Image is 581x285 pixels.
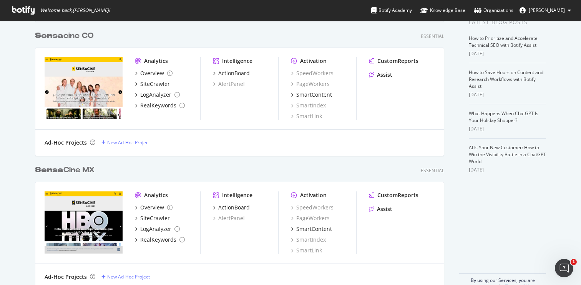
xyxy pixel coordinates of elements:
[469,125,546,132] div: [DATE]
[291,102,326,109] a: SmartIndex
[107,139,150,146] div: New Ad-Hoc Project
[469,35,538,48] a: How to Prioritize and Accelerate Technical SEO with Botify Assist
[35,165,95,176] div: Cine MX
[469,50,546,57] div: [DATE]
[135,91,180,99] a: LogAnalyzer
[35,166,63,174] b: Sensa
[291,204,334,211] a: SpeedWorkers
[377,71,392,79] div: Assist
[469,91,546,98] div: [DATE]
[135,204,173,211] a: Overview
[291,91,332,99] a: SmartContent
[140,80,170,88] div: SiteCrawler
[421,167,444,174] div: Essential
[369,205,392,213] a: Assist
[144,191,168,199] div: Analytics
[213,214,245,222] a: AlertPanel
[369,57,418,65] a: CustomReports
[45,139,87,147] div: Ad-Hoc Projects
[469,69,543,89] a: How to Save Hours on Content and Research Workflows with Botify Assist
[296,225,332,233] div: SmartContent
[135,236,185,244] a: RealKeywords
[101,139,150,146] a: New Ad-Hoc Project
[35,30,94,41] div: cine CO
[101,273,150,280] a: New Ad-Hoc Project
[377,57,418,65] div: CustomReports
[555,259,573,277] iframe: Intercom live chat
[369,191,418,199] a: CustomReports
[218,69,250,77] div: ActionBoard
[469,110,538,124] a: What Happens When ChatGPT Is Your Holiday Shopper?
[213,69,250,77] a: ActionBoard
[135,225,180,233] a: LogAnalyzer
[513,4,577,16] button: [PERSON_NAME]
[35,32,63,40] b: Sensa
[144,57,168,65] div: Analytics
[291,247,322,254] a: SmartLink
[135,80,170,88] a: SiteCrawler
[218,204,250,211] div: ActionBoard
[213,80,245,88] a: AlertPanel
[35,30,97,41] a: Sensacine CO
[291,236,326,244] a: SmartIndex
[291,69,334,77] a: SpeedWorkers
[107,273,150,280] div: New Ad-Hoc Project
[291,112,322,120] a: SmartLink
[529,7,565,13] span: Alexandre CRUZ
[571,259,577,265] span: 1
[469,18,546,26] div: Latest Blog Posts
[40,7,110,13] span: Welcome back, [PERSON_NAME] !
[296,91,332,99] div: SmartContent
[213,204,250,211] a: ActionBoard
[222,57,252,65] div: Intelligence
[377,205,392,213] div: Assist
[291,225,332,233] a: SmartContent
[371,7,412,14] div: Botify Academy
[135,69,173,77] a: Overview
[469,166,546,173] div: [DATE]
[140,69,164,77] div: Overview
[300,57,327,65] div: Activation
[140,91,171,99] div: LogAnalyzer
[45,57,123,119] img: www.sensacine.com.co
[140,204,164,211] div: Overview
[377,191,418,199] div: CustomReports
[222,191,252,199] div: Intelligence
[140,214,170,222] div: SiteCrawler
[140,102,176,109] div: RealKeywords
[140,236,176,244] div: RealKeywords
[420,7,465,14] div: Knowledge Base
[469,144,546,165] a: AI Is Your New Customer: How to Win the Visibility Battle in a ChatGPT World
[45,191,123,254] img: www.sensacine.com.mx
[135,102,185,109] a: RealKeywords
[291,214,330,222] a: PageWorkers
[135,214,170,222] a: SiteCrawler
[140,225,171,233] div: LogAnalyzer
[421,33,444,40] div: Essential
[291,80,330,88] a: PageWorkers
[369,71,392,79] a: Assist
[474,7,513,14] div: Organizations
[300,191,327,199] div: Activation
[35,165,98,176] a: SensaCine MX
[45,273,87,281] div: Ad-Hoc Projects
